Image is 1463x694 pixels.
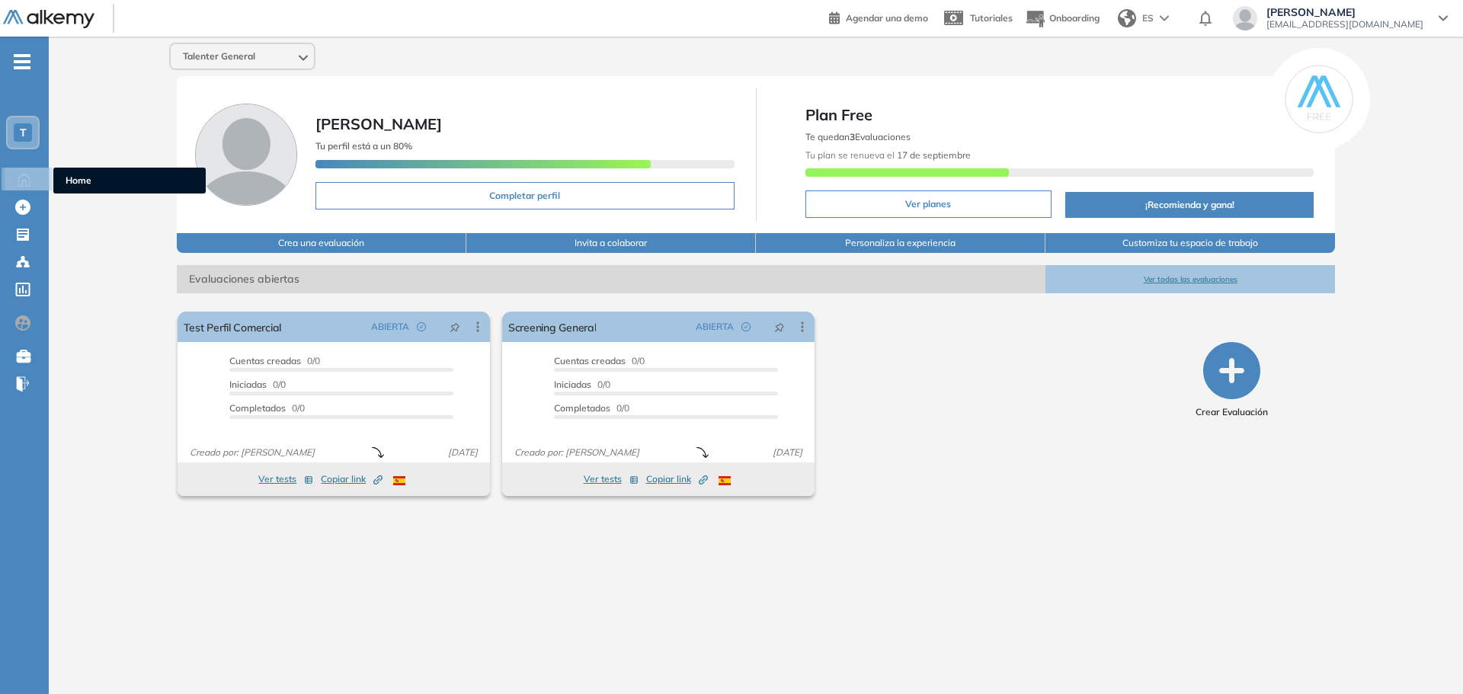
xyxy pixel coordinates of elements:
button: Invita a colaborar [466,233,756,253]
img: arrow [1160,15,1169,21]
span: Te quedan Evaluaciones [805,131,911,142]
span: [PERSON_NAME] [1266,6,1423,18]
button: Copiar link [646,470,708,488]
span: [DATE] [767,446,808,459]
span: Cuentas creadas [229,355,301,366]
button: Ver tests [584,470,639,488]
span: Completados [554,402,610,414]
button: Completar perfil [315,182,735,209]
span: ABIERTA [696,320,734,334]
span: Plan Free [805,104,1314,126]
button: Ver todas las evaluaciones [1045,265,1335,293]
span: check-circle [741,322,751,331]
span: Copiar link [321,472,383,486]
span: pushpin [450,321,460,333]
span: Crear Evaluación [1196,405,1268,419]
button: Customiza tu espacio de trabajo [1045,233,1335,253]
b: 3 [850,131,855,142]
img: ESP [393,476,405,485]
button: Ver planes [805,190,1052,218]
img: world [1118,9,1136,27]
span: [PERSON_NAME] [315,114,442,133]
img: Logo [3,10,94,29]
span: Talenter General [183,50,255,62]
span: 0/0 [229,402,305,414]
span: Home [66,174,194,187]
span: Tu plan se renueva el [805,149,971,161]
span: Copiar link [646,472,708,486]
i: - [14,60,30,63]
span: Cuentas creadas [554,355,626,366]
a: Agendar una demo [829,8,928,26]
img: Foto de perfil [195,104,297,206]
span: Creado por: [PERSON_NAME] [184,446,321,459]
span: 0/0 [229,355,320,366]
span: Creado por: [PERSON_NAME] [508,446,645,459]
button: pushpin [438,315,472,339]
span: Onboarding [1049,12,1100,24]
b: 17 de septiembre [895,149,971,161]
button: Copiar link [321,470,383,488]
button: ¡Recomienda y gana! [1065,192,1314,218]
span: Iniciadas [229,379,267,390]
span: 0/0 [229,379,286,390]
button: Crear Evaluación [1196,342,1268,419]
a: Test Perfil Comercial [184,312,281,342]
span: 0/0 [554,402,629,414]
span: T [20,126,27,139]
span: check-circle [417,322,426,331]
span: Evaluaciones abiertas [177,265,1045,293]
span: [EMAIL_ADDRESS][DOMAIN_NAME] [1266,18,1423,30]
span: Agendar una demo [846,12,928,24]
button: Personaliza la experiencia [756,233,1045,253]
span: ES [1142,11,1154,25]
span: Tutoriales [970,12,1013,24]
span: pushpin [774,321,785,333]
span: 0/0 [554,355,645,366]
span: 0/0 [554,379,610,390]
span: Tu perfil está a un 80% [315,140,412,152]
button: Ver tests [258,470,313,488]
span: Completados [229,402,286,414]
button: pushpin [763,315,796,339]
span: ABIERTA [371,320,409,334]
a: Screening General [508,312,596,342]
span: [DATE] [442,446,484,459]
button: Crea una evaluación [177,233,466,253]
button: Onboarding [1025,2,1100,35]
img: ESP [719,476,731,485]
span: Iniciadas [554,379,591,390]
